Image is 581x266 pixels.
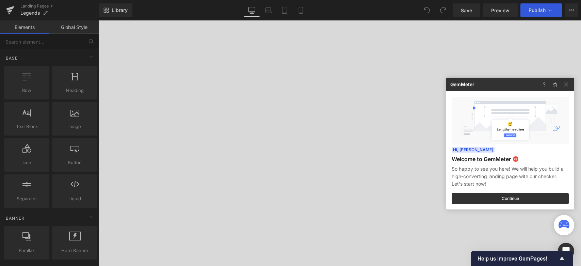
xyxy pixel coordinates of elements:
span: Hi, [PERSON_NAME] [452,147,495,153]
button: Continue [452,193,569,204]
img: feedback-icon.f409a22e.svg [551,80,559,89]
div: So happy to see you here! We will help you build a high-converting landing page with our checker.... [452,165,569,188]
h3: Welcome to GemMeter [452,156,569,162]
span: GemMeter [450,82,474,87]
img: Speaker [513,156,518,162]
img: Introduction [452,97,569,144]
span: Help us improve GemPages! [478,255,558,262]
div: Open Intercom Messenger [558,243,574,259]
img: faq-icon.827d6ecb.svg [540,80,548,89]
img: close-icon.9c17502d.svg [562,80,570,89]
button: Show survey - Help us improve GemPages! [478,254,566,263]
